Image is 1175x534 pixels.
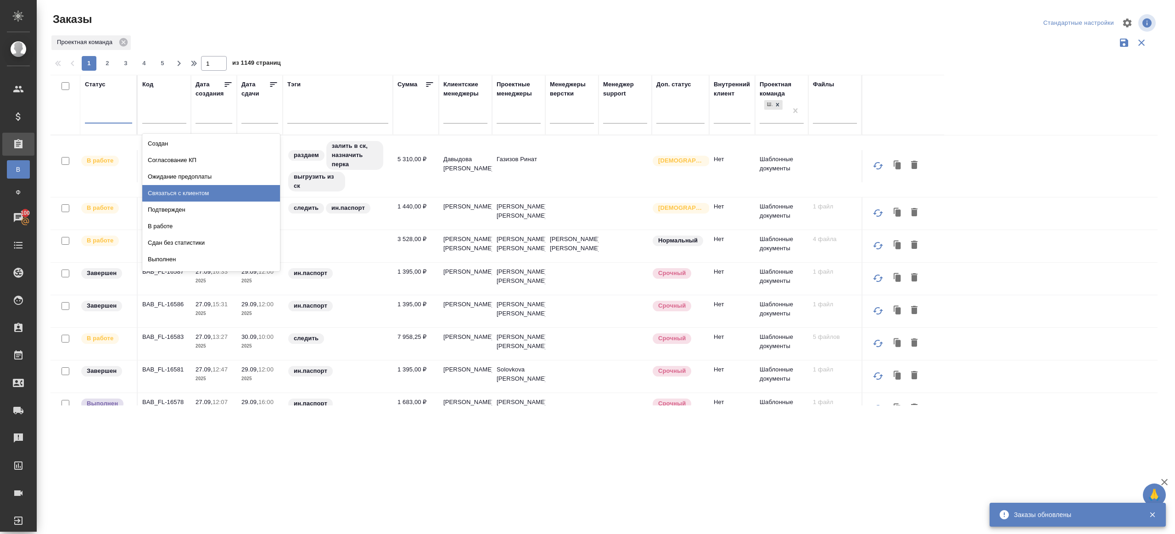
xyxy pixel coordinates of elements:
[142,268,280,284] div: Завершен
[287,202,388,214] div: следить, ин.паспорт
[142,267,186,276] p: BAB_FL-16587
[294,399,327,408] p: ин.паспорт
[80,365,132,377] div: Выставляет КМ при направлении счета или после выполнения всех работ/сдачи заказа клиенту. Окончат...
[393,360,439,393] td: 1 395,00 ₽
[142,80,153,89] div: Код
[755,230,808,262] td: Шаблонные документы
[1115,34,1133,51] button: Сохранить фильтры
[241,333,258,340] p: 30.09,
[492,393,545,425] td: [PERSON_NAME] [PERSON_NAME]
[813,235,857,244] p: 4 файла
[294,269,327,278] p: ин.паспорт
[196,366,213,373] p: 27.09,
[213,399,228,405] p: 12:07
[658,334,686,343] p: Срочный
[287,398,388,410] div: ин.паспорт
[241,342,278,351] p: 2025
[658,301,686,310] p: Срочный
[492,230,545,262] td: [PERSON_NAME] [PERSON_NAME]
[11,165,25,174] span: В
[87,236,113,245] p: В работе
[867,155,889,177] button: Обновить
[287,332,388,345] div: следить
[294,172,340,191] p: выгрузить из ск
[196,333,213,340] p: 27.09,
[889,400,906,417] button: Клонировать
[755,263,808,295] td: Шаблонные документы
[867,267,889,289] button: Обновить
[889,270,906,287] button: Клонировать
[813,80,834,89] div: Файлы
[87,156,113,165] p: В работе
[2,206,34,229] a: 100
[142,235,280,251] div: Сдан без статистики
[196,268,213,275] p: 27.09,
[241,301,258,308] p: 29.09,
[658,156,704,165] p: [DEMOGRAPHIC_DATA]
[906,302,922,320] button: Удалить
[714,202,750,211] p: Нет
[100,59,115,68] span: 2
[51,35,131,50] div: Проектная команда
[232,57,281,71] span: из 1149 страниц
[658,236,698,245] p: Нормальный
[287,300,388,312] div: ин.паспорт
[196,301,213,308] p: 27.09,
[755,197,808,230] td: Шаблонные документы
[142,218,280,235] div: В работе
[100,56,115,71] button: 2
[652,365,705,377] div: Выставляется автоматически, если на указанный объем услуг необходимо больше времени в стандартном...
[813,365,857,374] p: 1 файл
[889,157,906,174] button: Клонировать
[241,374,278,383] p: 2025
[550,80,594,98] div: Менеджеры верстки
[813,398,857,407] p: 1 файл
[755,360,808,393] td: Шаблонные документы
[142,169,280,185] div: Ожидание предоплаты
[492,197,545,230] td: [PERSON_NAME] [PERSON_NAME]
[241,366,258,373] p: 29.09,
[11,188,25,197] span: Ф
[213,333,228,340] p: 13:27
[258,366,274,373] p: 12:00
[1041,16,1116,30] div: split button
[755,393,808,425] td: Шаблонные документы
[155,56,170,71] button: 5
[196,309,232,318] p: 2025
[57,38,116,47] p: Проектная команда
[906,237,922,254] button: Удалить
[294,334,319,343] p: следить
[393,230,439,262] td: 3 528,00 ₽
[714,267,750,276] p: Нет
[258,268,274,275] p: 12:00
[439,328,492,360] td: [PERSON_NAME]
[714,235,750,244] p: Нет
[1143,483,1166,506] button: 🙏
[755,295,808,327] td: Шаблонные документы
[658,366,686,376] p: Срочный
[393,328,439,360] td: 7 958,25 ₽
[1143,511,1162,519] button: Закрыть
[1147,485,1162,505] span: 🙏
[1138,14,1158,32] span: Посмотреть информацию
[603,80,647,98] div: Менеджер support
[813,332,857,342] p: 5 файлов
[137,59,151,68] span: 4
[7,160,30,179] a: В
[137,56,151,71] button: 4
[652,300,705,312] div: Выставляется автоматически, если на указанный объем услуг необходимо больше времени в стандартном...
[889,367,906,385] button: Клонировать
[241,276,278,286] p: 2025
[867,365,889,387] button: Обновить
[760,80,804,98] div: Проектная команда
[155,59,170,68] span: 5
[439,230,492,262] td: [PERSON_NAME] [PERSON_NAME]
[714,155,750,164] p: Нет
[87,301,117,310] p: Завершен
[867,202,889,224] button: Обновить
[652,332,705,345] div: Выставляется автоматически, если на указанный объем услуг необходимо больше времени в стандартном...
[142,135,280,152] div: Создан
[397,80,417,89] div: Сумма
[652,155,705,167] div: Выставляется автоматически для первых 3 заказов нового контактного лица. Особое внимание
[80,267,132,280] div: Выставляет КМ при направлении счета или после выполнения всех работ/сдачи заказа клиенту. Окончат...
